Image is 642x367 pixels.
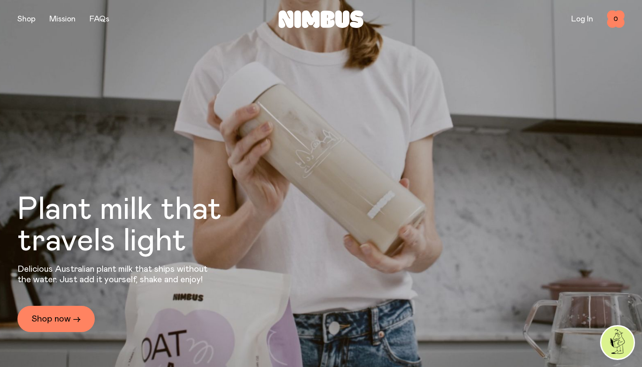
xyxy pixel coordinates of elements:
p: Delicious Australian plant milk that ships without the water. Just add it yourself, shake and enjoy! [17,264,213,285]
a: Log In [571,15,593,23]
img: agent [601,326,634,359]
h1: Plant milk that travels light [17,194,269,257]
button: 0 [607,10,625,28]
a: Shop now → [17,306,95,332]
a: FAQs [90,15,109,23]
a: Mission [49,15,76,23]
